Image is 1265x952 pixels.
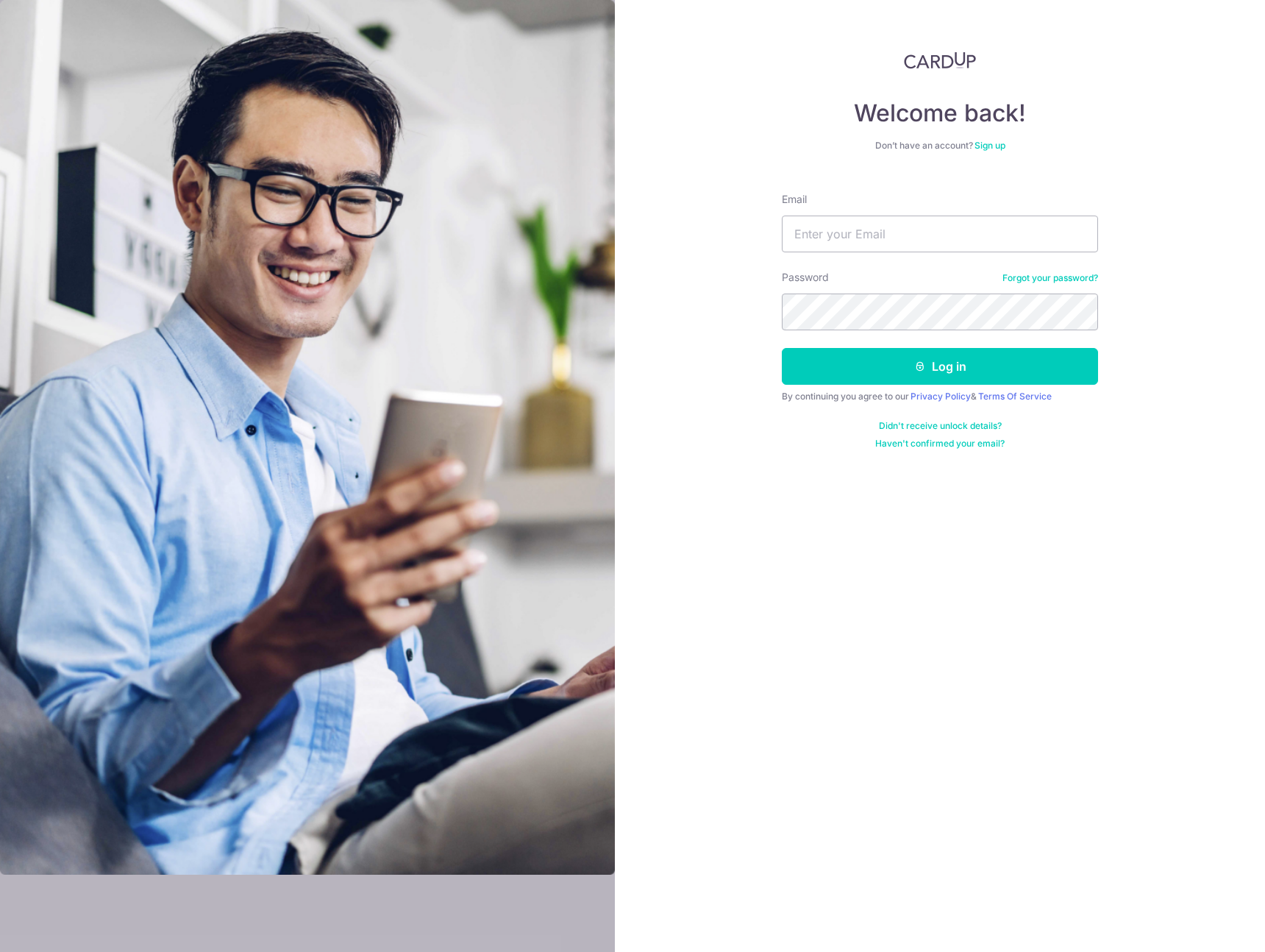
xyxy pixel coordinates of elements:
[782,99,1098,128] h4: Welcome back!
[782,270,829,285] label: Password
[974,140,1005,151] a: Sign up
[782,216,1098,252] input: Enter your Email
[879,420,1002,432] a: Didn't receive unlock details?
[978,391,1052,402] a: Terms Of Service
[904,51,976,69] img: CardUp Logo
[1002,272,1098,284] a: Forgot your password?
[782,192,807,207] label: Email
[782,140,1098,152] div: Don’t have an account?
[782,348,1098,385] button: Log in
[911,391,971,402] a: Privacy Policy
[782,391,1098,402] div: By continuing you agree to our &
[875,438,1005,450] a: Haven't confirmed your email?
